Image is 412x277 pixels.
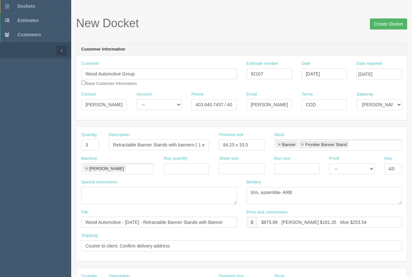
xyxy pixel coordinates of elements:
label: Sheet size [219,156,239,162]
label: Machine [81,156,97,162]
label: Proof [329,156,339,162]
div: Save Customer Information [81,61,237,87]
label: Description [109,132,130,138]
label: Price and commission [247,209,288,215]
div: $ [247,217,257,228]
span: Dockets [17,4,35,9]
label: Customer [81,61,99,67]
h1: New Docket [76,17,407,30]
label: Salesrep [357,91,373,98]
label: Account [136,91,151,98]
span: Estimates [17,18,39,23]
label: Shipping [81,233,98,239]
label: Date required [357,61,382,67]
label: File [81,209,88,215]
label: Run size [274,156,291,162]
label: Terms [302,91,313,98]
label: Bindery [247,179,261,185]
textarea: trim, mount - ARB [247,187,402,204]
label: Contact [81,91,96,98]
div: Banner [282,143,296,147]
label: Finished size [219,132,243,138]
label: Inks [384,156,392,162]
label: Special instructions [81,179,117,185]
div: Frontier Banner Stand [305,143,347,147]
div: [PERSON_NAME] [89,167,124,171]
input: Create Docket [370,18,407,29]
span: Customers [17,32,41,37]
label: Phone [191,91,204,98]
label: Estimate number [247,61,278,67]
label: Date [302,61,310,67]
label: Run quantity [164,156,187,162]
label: Stock [274,132,285,138]
input: Enter customer name [81,68,237,79]
label: Quantity [81,132,97,138]
label: Email [246,91,257,98]
header: Customer Information [76,43,407,56]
